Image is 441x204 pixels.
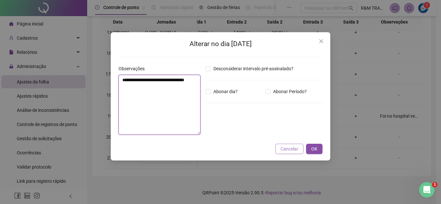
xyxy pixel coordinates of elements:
h2: Alterar no dia [DATE] [118,39,323,49]
span: close [319,39,324,44]
span: Desconsiderar intervalo pré-assinalado? [211,65,296,72]
span: Abonar Período? [271,88,309,95]
span: Cancelar [281,145,298,152]
button: OK [306,144,323,154]
button: Close [316,36,326,46]
span: Abonar dia? [211,88,240,95]
label: Observações [118,65,149,72]
span: OK [311,145,317,152]
iframe: Intercom live chat [419,182,435,198]
span: 1 [432,182,437,187]
button: Cancelar [275,144,303,154]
